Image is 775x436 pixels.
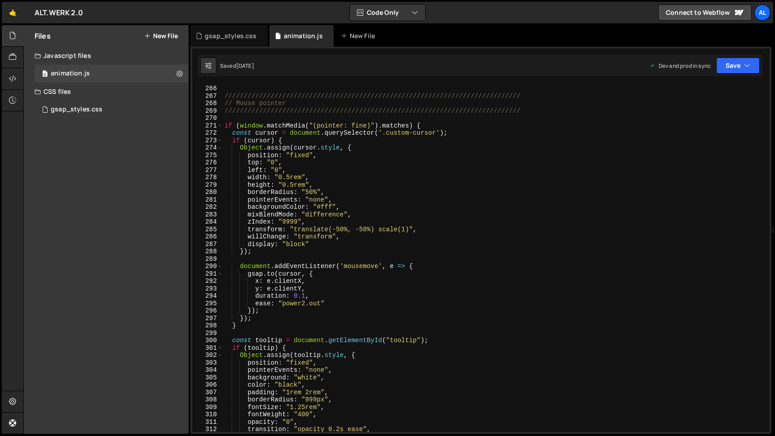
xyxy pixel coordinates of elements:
[192,330,223,337] div: 299
[192,270,223,278] div: 291
[192,418,223,426] div: 311
[284,31,323,40] div: animation.js
[754,4,771,21] a: Al
[192,426,223,433] div: 312
[24,47,189,65] div: Javascript files
[192,137,223,145] div: 273
[716,57,760,74] button: Save
[192,196,223,204] div: 281
[35,31,51,41] h2: Files
[192,167,223,174] div: 277
[192,307,223,315] div: 296
[192,374,223,382] div: 305
[650,62,711,70] div: Dev and prod in sync
[192,337,223,344] div: 300
[350,4,425,21] button: Code Only
[192,181,223,189] div: 279
[192,159,223,167] div: 276
[35,7,83,18] div: ALT.WERK 2.0
[192,248,223,255] div: 288
[192,100,223,107] div: 268
[192,174,223,181] div: 278
[192,366,223,374] div: 304
[236,62,254,70] div: [DATE]
[192,292,223,300] div: 294
[192,315,223,322] div: 297
[192,115,223,122] div: 270
[192,404,223,411] div: 309
[51,70,90,78] div: animation.js
[144,32,178,40] button: New File
[192,203,223,211] div: 282
[192,107,223,115] div: 269
[192,129,223,137] div: 272
[192,85,223,92] div: 266
[192,389,223,396] div: 307
[192,189,223,196] div: 280
[192,300,223,308] div: 295
[192,92,223,100] div: 267
[658,4,752,21] a: Connect to Webflow
[35,65,189,83] : 14912/38821.js
[192,322,223,330] div: 298
[42,71,48,78] span: 0
[192,396,223,404] div: 308
[192,277,223,285] div: 292
[24,83,189,101] div: CSS files
[192,122,223,130] div: 271
[35,101,189,119] div: 14912/40509.css
[51,106,102,114] div: gsap_styles.css
[192,226,223,233] div: 285
[192,381,223,389] div: 306
[192,152,223,159] div: 275
[192,241,223,248] div: 287
[192,211,223,219] div: 283
[205,31,256,40] div: gsap_styles.css
[220,62,254,70] div: Saved
[192,411,223,418] div: 310
[192,144,223,152] div: 274
[192,344,223,352] div: 301
[192,352,223,359] div: 302
[2,2,24,23] a: 🤙
[192,233,223,241] div: 286
[192,263,223,270] div: 290
[192,359,223,367] div: 303
[192,285,223,293] div: 293
[341,31,379,40] div: New File
[192,218,223,226] div: 284
[192,255,223,263] div: 289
